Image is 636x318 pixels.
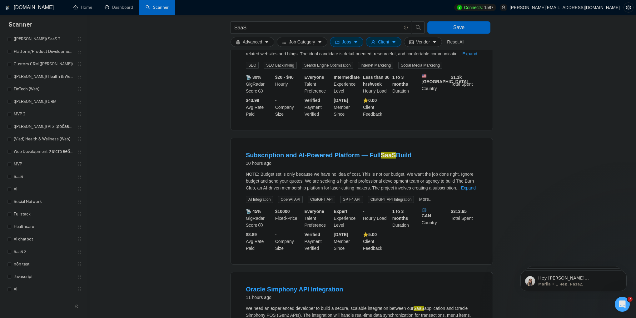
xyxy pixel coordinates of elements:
[77,262,82,267] span: holder
[77,174,82,179] span: holder
[303,74,333,94] div: Talent Preference
[77,137,82,142] span: holder
[342,38,351,45] span: Jobs
[27,24,108,30] p: Message from Mariia, sent 1 нед. назад
[243,38,262,45] span: Advanced
[303,231,333,252] div: Payment Verified
[363,98,377,103] b: ⭐️ 0.00
[305,75,324,80] b: Everyone
[422,74,426,78] img: 🇺🇸
[451,209,467,214] b: $ 313.65
[264,62,296,69] span: SEO Backlinking
[14,33,73,45] a: ([PERSON_NAME]) SaaS 2
[624,5,633,10] span: setting
[420,208,450,229] div: Country
[484,4,494,11] span: 1587
[77,74,82,79] span: holder
[392,39,396,44] span: caret-down
[5,3,10,13] img: logo
[246,209,261,214] b: 📡 45%
[258,89,263,93] span: info-circle
[334,75,360,80] b: Intermediate
[366,37,401,47] button: userClientcaret-down
[371,39,375,44] span: user
[332,208,362,229] div: Experience Level
[14,45,73,58] a: Platform/Product Development (Чисто продкты)
[14,95,73,108] a: ([PERSON_NAME]) CRM
[450,208,479,229] div: Total Spent
[458,51,461,56] span: ...
[368,196,414,203] span: ChatGPT API Integration
[77,249,82,254] span: holder
[246,159,411,167] div: 10 hours ago
[245,231,274,252] div: Avg Rate Paid
[246,98,259,103] b: $43.99
[511,257,636,301] iframe: Intercom notifications сообщение
[282,39,286,44] span: bars
[308,196,335,203] span: ChatGPT API
[14,108,73,120] a: MVP 2
[624,5,634,10] a: setting
[628,297,633,302] span: 7
[420,74,450,94] div: Country
[457,5,462,10] img: upwork-logo.png
[362,208,391,229] div: Hourly Load
[451,75,462,80] b: $ 1.1k
[77,199,82,204] span: holder
[246,171,478,191] div: NOTE: Budget set is only because we have no idea of cost. This is not our budget. We want the job...
[236,39,240,44] span: setting
[77,99,82,104] span: holder
[278,196,303,203] span: OpenAI API
[275,209,290,214] b: $ 10000
[362,231,391,252] div: Client Feedback
[354,39,358,44] span: caret-down
[14,208,73,220] a: Fullstack
[422,208,426,212] img: 🌐
[302,62,353,69] span: Search Engine Optimization
[77,87,82,92] span: holder
[77,274,82,279] span: holder
[14,170,73,183] a: SaaS
[245,74,274,94] div: GigRadar Score
[14,220,73,233] a: Healthcare
[77,149,82,154] span: holder
[419,197,433,202] a: More...
[4,20,37,33] span: Scanner
[332,97,362,118] div: Member Since
[275,232,277,237] b: -
[398,62,442,69] span: Social Media Marketing
[363,75,390,87] b: Less than 30 hrs/week
[77,62,82,67] span: holder
[404,26,408,30] span: info-circle
[340,196,363,203] span: GPT-4 API
[422,74,469,84] b: [GEOGRAPHIC_DATA]
[378,38,389,45] span: Client
[14,283,73,295] a: AI
[381,152,396,159] mark: SaaS
[305,98,320,103] b: Verified
[461,185,476,190] a: Expand
[412,21,425,34] button: search
[14,195,73,208] a: Social Network
[416,38,430,45] span: Vendor
[14,270,73,283] a: Javascript
[274,74,303,94] div: Hourly
[14,120,73,133] a: ([PERSON_NAME]) AI 2 (добавить теги, заточить под АИ, сумо в кавер добавить)
[14,258,73,270] a: n8n test
[246,62,259,69] span: SEO
[246,294,343,301] div: 11 hours ago
[105,5,133,10] a: dashboardDashboard
[303,97,333,118] div: Payment Verified
[77,224,82,229] span: holder
[404,37,442,47] button: idcardVendorcaret-down
[77,187,82,192] span: holder
[305,209,324,214] b: Everyone
[77,212,82,217] span: holder
[332,74,362,94] div: Experience Level
[363,232,377,237] b: ⭐️ 5.00
[615,297,630,312] iframe: Intercom live chat
[450,74,479,94] div: Total Spent
[246,196,273,203] span: AI Integration
[330,37,364,47] button: folderJobscaret-down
